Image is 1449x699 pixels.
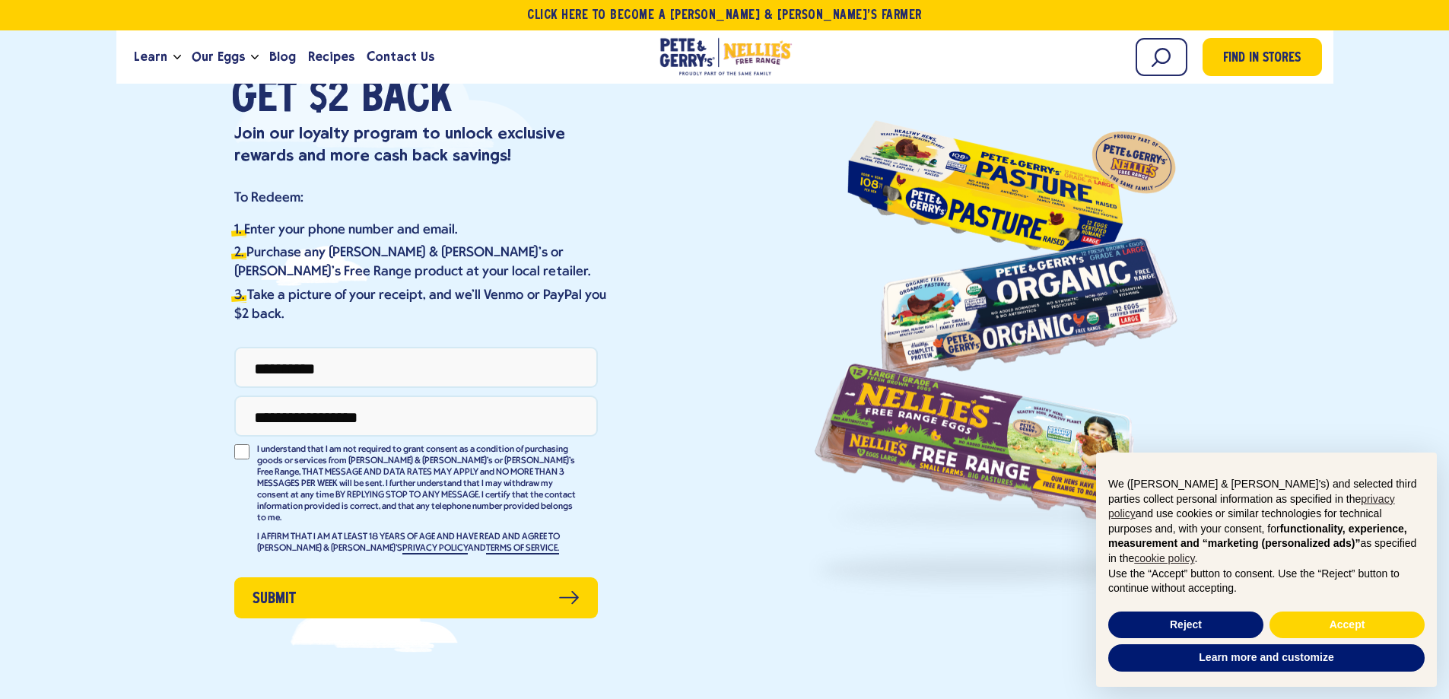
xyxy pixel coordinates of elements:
span: Find in Stores [1223,49,1301,69]
a: Find in Stores [1203,38,1322,76]
button: Reject [1108,612,1263,639]
button: Submit [234,577,598,618]
a: PRIVACY POLICY [402,544,468,554]
button: Open the dropdown menu for Our Eggs [251,55,259,60]
p: I understand that I am not required to grant consent as a condition of purchasing goods or servic... [257,444,577,524]
div: Notice [1084,440,1449,699]
button: Learn more and customize [1108,644,1425,672]
span: Blog [269,47,296,66]
span: Back [361,77,452,122]
a: Recipes [302,37,361,78]
span: Contact Us [367,47,434,66]
span: Get [231,77,297,122]
p: To Redeem: [234,189,612,207]
a: cookie policy [1134,552,1194,564]
a: Contact Us [361,37,440,78]
span: Learn [134,47,167,66]
a: Blog [263,37,302,78]
a: TERMS OF SERVICE. [486,544,559,554]
input: Search [1136,38,1187,76]
a: Our Eggs [186,37,251,78]
p: We ([PERSON_NAME] & [PERSON_NAME]'s) and selected third parties collect personal information as s... [1108,477,1425,567]
span: Recipes [308,47,354,66]
button: Accept [1269,612,1425,639]
li: Purchase any [PERSON_NAME] & [PERSON_NAME]’s or [PERSON_NAME]'s Free Range product at your local ... [234,243,612,281]
li: Take a picture of your receipt, and we'll Venmo or PayPal you $2 back. [234,286,612,324]
p: I AFFIRM THAT I AM AT LEAST 18 YEARS OF AGE AND HAVE READ AND AGREE TO [PERSON_NAME] & [PERSON_NA... [257,532,577,554]
span: $2 [309,77,349,122]
p: Use the “Accept” button to consent. Use the “Reject” button to continue without accepting. [1108,567,1425,596]
li: Enter your phone number and email. [234,221,612,240]
span: Our Eggs [192,47,245,66]
a: Learn [128,37,173,78]
button: Open the dropdown menu for Learn [173,55,181,60]
input: I understand that I am not required to grant consent as a condition of purchasing goods or servic... [234,444,249,459]
p: Join our loyalty program to unlock exclusive rewards and more cash back savings! [234,122,612,166]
